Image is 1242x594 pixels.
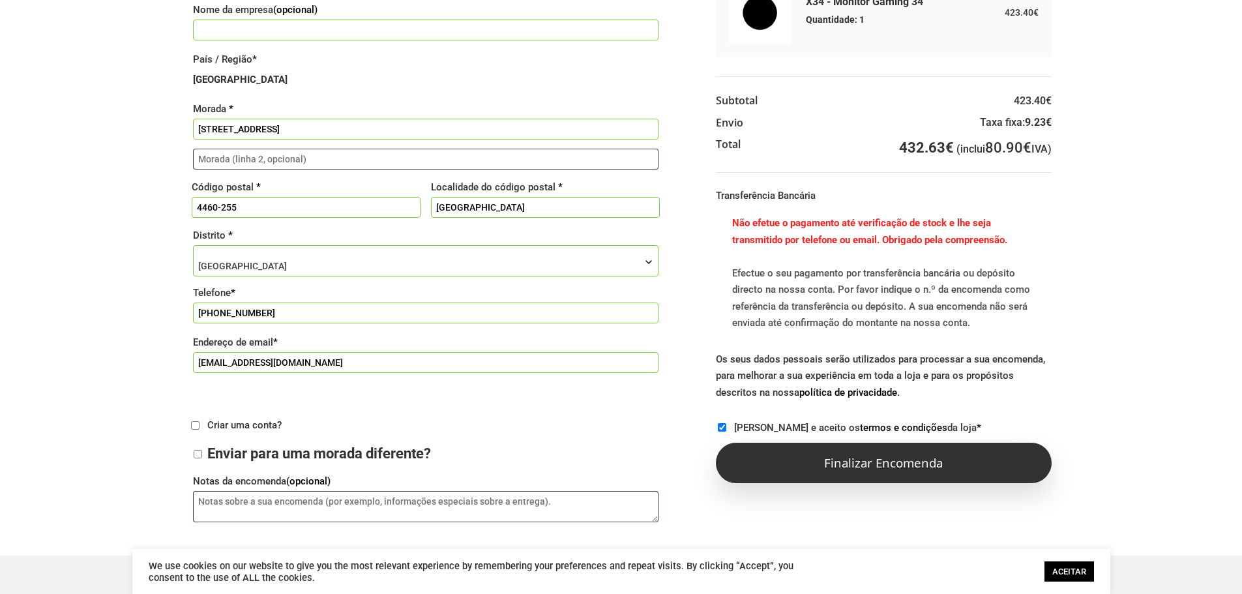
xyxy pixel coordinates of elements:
[1023,140,1031,156] span: €
[716,443,1052,483] button: Finalizar encomenda
[945,140,954,156] span: €
[860,422,947,434] a: termos e condições
[286,475,331,487] span: (opcional)
[734,422,981,434] label: [PERSON_NAME] e aceito os da loja
[1014,95,1052,107] bdi: 423.40
[207,445,431,462] span: Enviar para uma morada diferente?
[207,419,282,431] span: Criar uma conta?
[193,333,659,352] label: Endereço de email
[716,351,1052,416] p: Os seus dados pessoais serão utilizados para processar a sua encomenda, para melhorar a sua exper...
[193,50,659,69] label: País / Região
[1005,7,1039,18] bdi: 423.40
[193,245,659,276] span: Distrito
[192,177,421,197] label: Código postal
[899,140,954,156] bdi: 432.63
[806,9,926,30] span: Quantidade: 1
[726,215,1042,332] p: Efectue o seu pagamento por transferência bancária ou depósito directo na nossa conta. Por favor ...
[193,149,659,170] input: Morada (linha 2, opcional)
[985,140,1031,156] span: 80.90
[193,283,659,303] label: Telefone
[716,112,743,134] th: Envio
[732,217,1007,246] b: Não efetue o pagamento até verificação de stock e lhe seja transmitido por telefone ou email. Obr...
[194,246,658,277] span: Porto
[956,143,1052,155] small: (inclui IVA)
[193,74,288,85] strong: [GEOGRAPHIC_DATA]
[193,226,659,245] label: Distrito
[194,450,202,458] input: Enviar para uma morada diferente?
[1033,7,1039,18] span: €
[431,177,660,197] label: Localidade do código postal
[1046,116,1052,128] span: €
[149,560,810,584] div: We use cookies on our website to give you the most relevant experience by remembering your prefer...
[716,134,741,159] th: Total
[193,99,659,119] label: Morada
[273,4,318,16] span: (opcional)
[716,90,758,112] th: Subtotal
[193,119,659,140] input: Nome da rua e número da porta
[1044,561,1094,582] a: ACEITAR
[193,471,659,491] label: Notas da encomenda
[980,116,1052,128] label: Taxa fixa:
[799,387,897,398] a: política de privacidade
[716,190,816,201] label: Transferência Bancária
[1025,116,1052,128] bdi: 9.23
[191,421,200,430] input: Criar uma conta?
[1046,95,1052,107] span: €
